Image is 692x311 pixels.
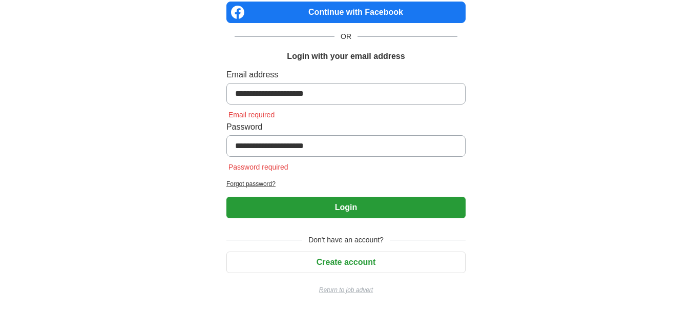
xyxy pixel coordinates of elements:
[226,285,466,295] a: Return to job advert
[226,111,277,119] span: Email required
[226,121,466,133] label: Password
[287,50,405,63] h1: Login with your email address
[226,258,466,266] a: Create account
[334,31,358,42] span: OR
[226,179,466,189] a: Forgot password?
[226,252,466,273] button: Create account
[226,69,466,81] label: Email address
[226,163,290,171] span: Password required
[226,2,466,23] a: Continue with Facebook
[226,197,466,218] button: Login
[302,235,390,245] span: Don't have an account?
